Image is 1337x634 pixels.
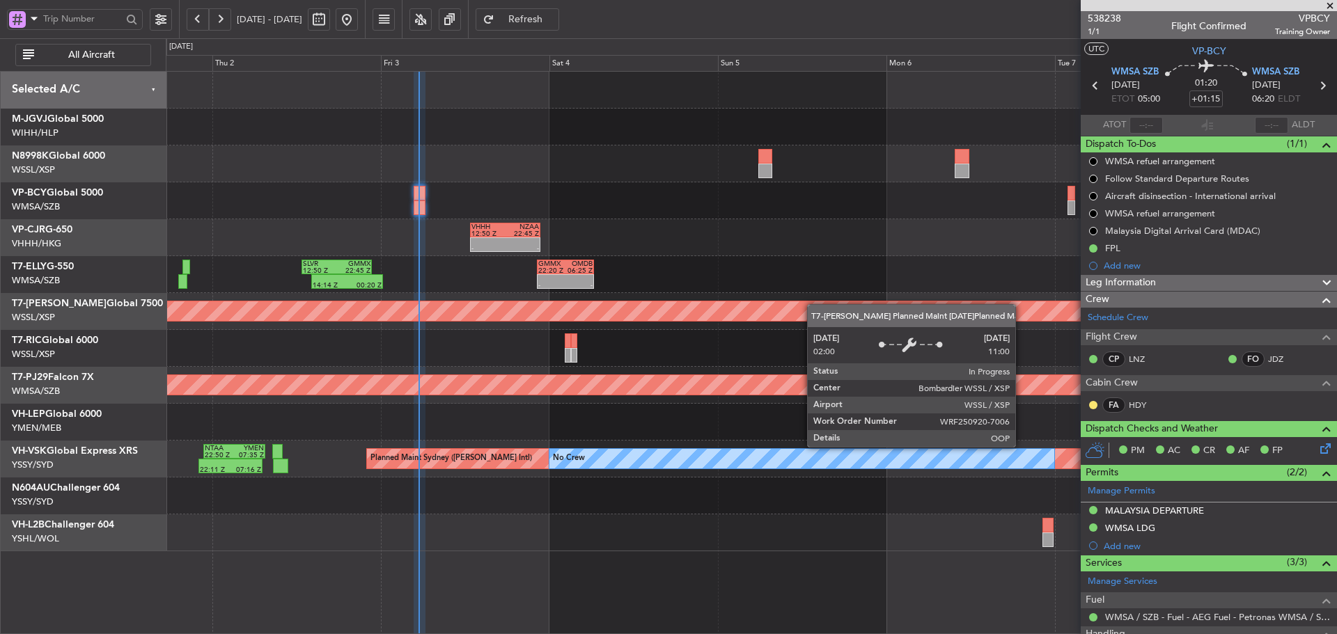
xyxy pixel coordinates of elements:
[1138,93,1160,106] span: 05:00
[336,260,370,267] div: GMMX
[471,223,505,230] div: VHHH
[1103,118,1126,132] span: ATOT
[12,483,120,493] a: N604AUChallenger 604
[1252,65,1299,79] span: WMSA SZB
[237,13,302,26] span: [DATE] - [DATE]
[476,8,559,31] button: Refresh
[505,223,538,230] div: NZAA
[12,262,47,271] span: T7-ELLY
[205,452,234,459] div: 22:50 Z
[1088,26,1121,38] span: 1/1
[1088,575,1157,589] a: Manage Services
[12,164,55,176] a: WSSL/XSP
[1238,444,1249,458] span: AF
[212,55,381,72] div: Thu 2
[12,520,114,530] a: VH-L2BChallenger 604
[347,282,381,289] div: 00:20 Z
[1105,522,1155,534] div: WMSA LDG
[12,311,55,324] a: WSSL/XSP
[12,372,48,382] span: T7-PJ29
[12,385,60,397] a: WMSA/SZB
[1086,592,1104,608] span: Fuel
[1102,397,1125,413] div: FA
[1102,351,1125,367] div: CP
[234,452,263,459] div: 07:35 Z
[565,260,593,267] div: OMDB
[12,483,50,493] span: N604AU
[1242,351,1265,367] div: FO
[538,260,565,267] div: GMMX
[370,448,532,469] div: Planned Maint Sydney ([PERSON_NAME] Intl)
[12,200,60,213] a: WMSA/SZB
[1111,79,1140,93] span: [DATE]
[12,459,54,471] a: YSSY/SYD
[1203,444,1215,458] span: CR
[1275,11,1330,26] span: VPBCY
[497,15,554,24] span: Refresh
[230,466,261,473] div: 07:16 Z
[12,225,45,235] span: VP-CJR
[1111,65,1159,79] span: WMSA SZB
[1278,93,1300,106] span: ELDT
[12,496,54,508] a: YSSY/SYD
[1105,207,1215,219] div: WMSA refuel arrangement
[565,282,593,289] div: -
[12,422,61,434] a: YMEN/MEB
[381,55,549,72] div: Fri 3
[200,466,230,473] div: 22:11 Z
[12,188,47,198] span: VP-BCY
[1105,611,1330,623] a: WMSA / SZB - Fuel - AEG Fuel - Petronas WMSA / SZB (EJ Asia Only)
[303,260,336,267] div: SLVR
[303,267,336,274] div: 12:50 Z
[12,532,59,545] a: YSHL/WOL
[1088,11,1121,26] span: 538238
[1129,117,1163,134] input: --:--
[565,267,593,274] div: 06:25 Z
[1192,44,1226,58] span: VP-BCY
[205,445,234,452] div: NTAA
[1105,190,1276,202] div: Aircraft disinsection - International arrival
[1131,444,1145,458] span: PM
[1084,42,1109,55] button: UTC
[1105,173,1249,184] div: Follow Standard Departure Routes
[12,520,45,530] span: VH-L2B
[12,335,42,345] span: T7-RIC
[1287,555,1307,569] span: (3/3)
[1292,118,1315,132] span: ALDT
[12,225,72,235] a: VP-CJRG-650
[12,151,105,161] a: N8998KGlobal 6000
[1129,399,1160,411] a: HDY
[505,230,538,237] div: 22:45 Z
[1055,55,1223,72] div: Tue 7
[1086,421,1218,437] span: Dispatch Checks and Weather
[12,446,138,456] a: VH-VSKGlobal Express XRS
[1105,242,1120,254] div: FPL
[1086,465,1118,481] span: Permits
[12,151,49,161] span: N8998K
[471,230,505,237] div: 12:50 Z
[1105,155,1215,167] div: WMSA refuel arrangement
[12,409,102,419] a: VH-LEPGlobal 6000
[12,237,61,250] a: VHHH/HKG
[12,114,47,124] span: M-JGVJ
[1086,555,1122,571] span: Services
[12,372,94,382] a: T7-PJ29Falcon 7X
[549,55,718,72] div: Sat 4
[12,299,107,308] span: T7-[PERSON_NAME]
[43,8,122,29] input: Trip Number
[1275,26,1330,38] span: Training Owner
[1129,353,1160,365] a: LNZ
[1086,136,1156,152] span: Dispatch To-Dos
[1272,444,1283,458] span: FP
[37,50,146,60] span: All Aircraft
[1086,292,1109,308] span: Crew
[12,348,55,360] a: WSSL/XSP
[1252,79,1281,93] span: [DATE]
[1086,375,1138,391] span: Cabin Crew
[886,55,1055,72] div: Mon 6
[12,299,163,308] a: T7-[PERSON_NAME]Global 7500
[1104,540,1330,552] div: Add new
[1086,329,1137,345] span: Flight Crew
[718,55,886,72] div: Sun 5
[12,274,60,287] a: WMSA/SZB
